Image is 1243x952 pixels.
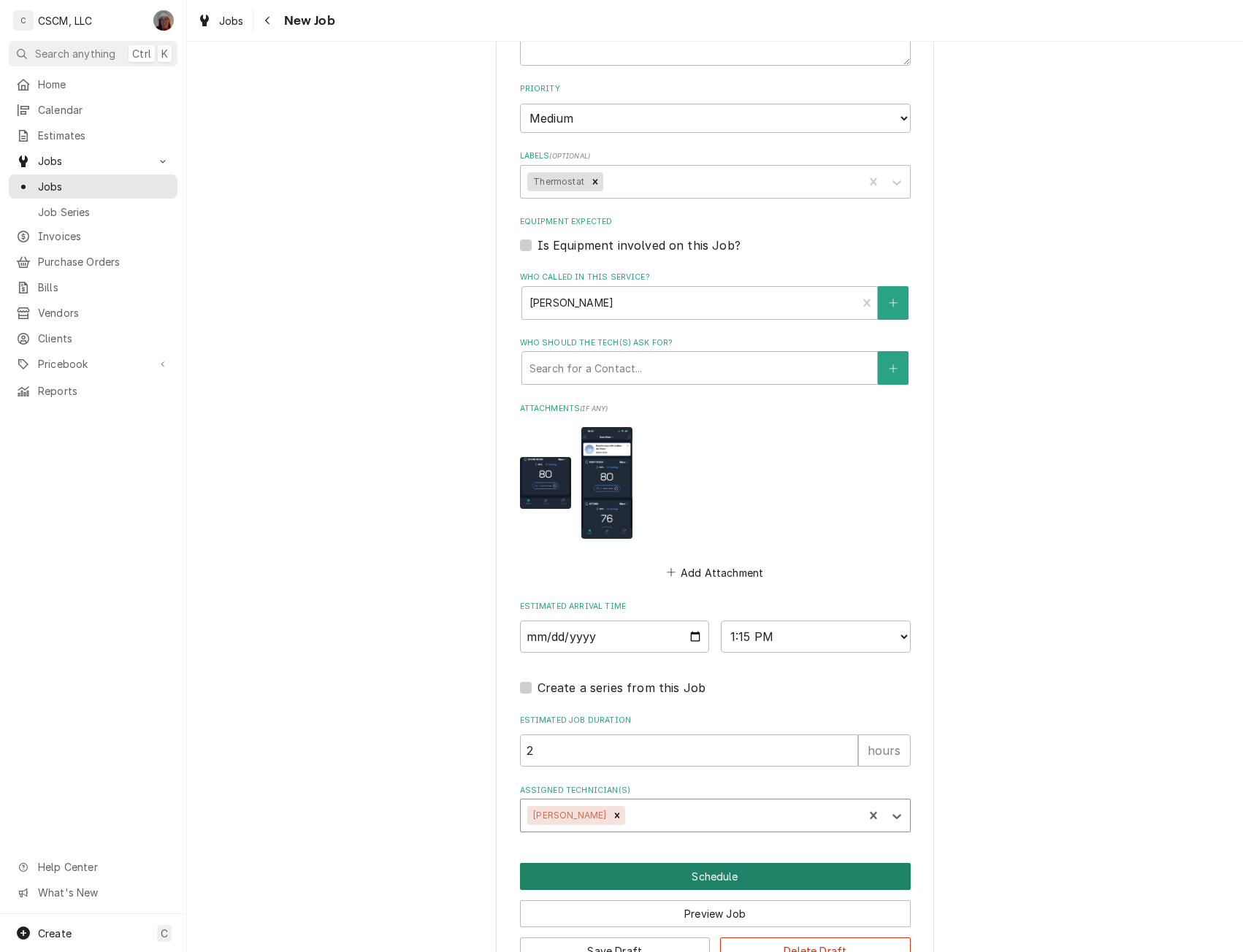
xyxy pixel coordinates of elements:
label: Create a series from this Job [538,679,706,696]
button: Create New Contact [878,351,909,385]
span: New Job [280,11,335,31]
a: Clients [9,326,177,350]
a: Job Series [9,200,177,224]
span: Reports [38,383,170,399]
span: Bills [38,280,170,295]
a: Go to Help Center [9,855,177,879]
span: Search anything [35,46,115,61]
div: Thermostat [527,172,587,191]
label: Estimated Job Duration [520,715,911,726]
span: What's New [38,885,169,900]
a: Vendors [9,301,177,325]
div: Remove Thermostat [587,172,603,191]
span: Purchase Orders [38,254,170,269]
div: Estimated Job Duration [520,715,911,767]
label: Is Equipment involved on this Job? [538,237,741,254]
span: Pricebook [38,356,148,372]
label: Equipment Expected [520,216,911,228]
div: Equipment Expected [520,216,911,253]
img: P66BsM8DSuaNqbXamcnX [520,457,571,508]
a: Jobs [9,174,177,199]
button: Add Attachment [664,562,766,583]
div: Who called in this service? [520,272,911,319]
div: hours [858,734,911,767]
div: Button Group Row [520,890,911,927]
span: ( optional ) [549,152,590,160]
div: C [13,10,34,31]
div: Priority [520,83,911,132]
label: Estimated Arrival Time [520,601,911,613]
a: Go to Jobs [9,149,177,173]
div: Labels [520,150,911,198]
a: Invoices [9,224,177,248]
span: Create [38,927,72,940]
select: Time Select [721,621,911,653]
label: Who should the tech(s) ask for? [520,337,911,349]
label: Who called in this service? [520,272,911,283]
svg: Create New Contact [889,298,898,308]
a: Estimates [9,123,177,147]
button: Search anythingCtrlK [9,41,177,66]
span: C [161,926,168,941]
button: Navigate back [256,9,280,32]
span: Clients [38,331,170,346]
span: Home [38,77,170,92]
span: Estimates [38,128,170,143]
button: Preview Job [520,900,911,927]
span: Jobs [38,153,148,169]
div: [PERSON_NAME] [527,806,609,825]
button: Create New Contact [878,286,909,320]
span: Jobs [219,13,244,28]
span: Jobs [38,179,170,194]
label: Attachments [520,403,911,415]
div: Button Group Row [520,863,911,890]
button: Schedule [520,863,911,890]
span: Job Series [38,204,170,220]
span: Vendors [38,305,170,320]
label: Labels [520,150,911,162]
span: Invoices [38,229,170,244]
div: Estimated Arrival Time [520,601,911,653]
span: ( if any ) [580,404,608,412]
label: Priority [520,83,911,95]
div: Remove Jonnie Pakovich [609,806,625,825]
span: Calendar [38,102,170,118]
a: Bills [9,275,177,299]
div: Assigned Technician(s) [520,785,911,832]
a: Go to What's New [9,880,177,905]
label: Assigned Technician(s) [520,785,911,796]
a: Calendar [9,98,177,122]
div: Who should the tech(s) ask for? [520,337,911,385]
div: Attachments [520,403,911,583]
img: To2GHoi9Qmy0KspWRjqx [581,427,632,538]
div: CSCM, LLC [38,13,92,28]
svg: Create New Contact [889,364,898,374]
a: Go to Pricebook [9,352,177,376]
input: Date [520,621,710,653]
a: Jobs [191,9,250,33]
a: Home [9,72,177,96]
span: Ctrl [132,46,151,61]
a: Purchase Orders [9,250,177,274]
div: DV [153,10,174,31]
div: Dena Vecchetti's Avatar [153,10,174,31]
span: K [161,46,168,61]
a: Reports [9,379,177,403]
span: Help Center [38,859,169,875]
